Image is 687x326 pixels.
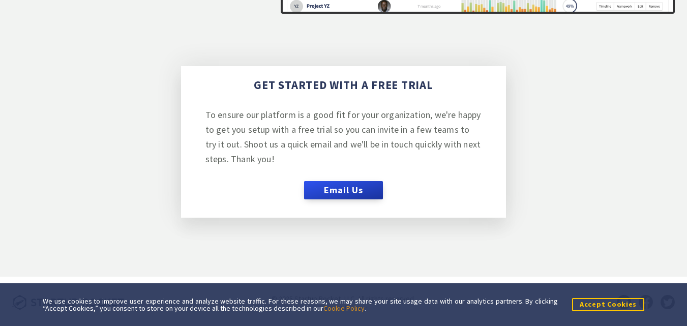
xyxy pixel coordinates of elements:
[572,298,644,311] button: Accept Cookies
[304,181,382,199] button: Email Us
[43,298,558,312] div: We use cookies to improve user experience and analyze website traffic. For these reasons, we may ...
[205,78,482,92] h3: Get started with a free trial
[205,107,482,166] p: To ensure our platform is a good fit for your organization, we're happy to get you setup with a f...
[323,304,365,313] a: Cookie Policy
